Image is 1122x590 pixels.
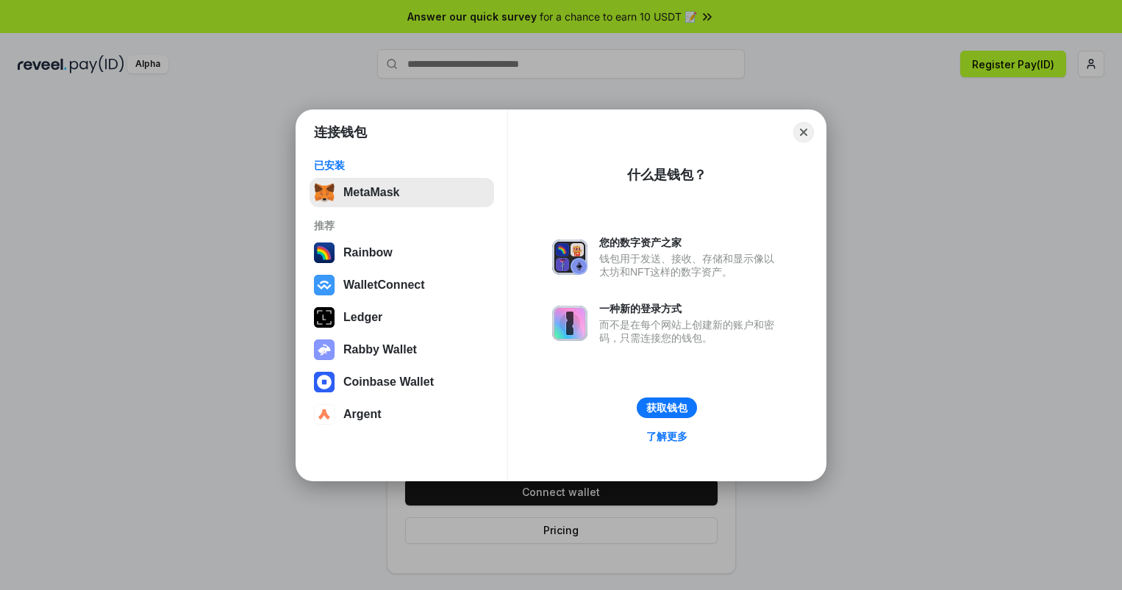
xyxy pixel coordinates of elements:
div: 而不是在每个网站上创建新的账户和密码，只需连接您的钱包。 [599,318,782,345]
img: svg+xml,%3Csvg%20xmlns%3D%22http%3A%2F%2Fwww.w3.org%2F2000%2Fsvg%22%20width%3D%2228%22%20height%3... [314,307,335,328]
div: Rainbow [343,246,393,259]
img: svg+xml,%3Csvg%20fill%3D%22none%22%20height%3D%2233%22%20viewBox%3D%220%200%2035%2033%22%20width%... [314,182,335,203]
div: 获取钱包 [646,401,687,414]
div: 一种新的登录方式 [599,302,782,315]
div: Argent [343,408,382,421]
div: 已安装 [314,159,490,172]
div: Coinbase Wallet [343,375,434,389]
div: Ledger [343,311,382,324]
button: Rabby Wallet [310,335,494,364]
button: 获取钱包 [637,397,697,418]
img: svg+xml,%3Csvg%20width%3D%2228%22%20height%3D%2228%22%20viewBox%3D%220%200%2028%2028%22%20fill%3D... [314,372,335,392]
img: svg+xml,%3Csvg%20width%3D%2228%22%20height%3D%2228%22%20viewBox%3D%220%200%2028%2028%22%20fill%3D... [314,275,335,295]
a: 了解更多 [637,427,696,446]
button: Rainbow [310,238,494,267]
div: 钱包用于发送、接收、存储和显示像以太坊和NFT这样的数字资产。 [599,252,782,278]
div: 什么是钱包？ [627,166,707,184]
div: 了解更多 [646,430,687,443]
button: Close [793,122,814,143]
img: svg+xml,%3Csvg%20width%3D%2228%22%20height%3D%2228%22%20viewBox%3D%220%200%2028%2028%22%20fill%3D... [314,404,335,425]
div: Rabby Wallet [343,343,417,356]
img: svg+xml,%3Csvg%20xmlns%3D%22http%3A%2F%2Fwww.w3.org%2F2000%2Fsvg%22%20fill%3D%22none%22%20viewBox... [552,306,587,341]
button: Ledger [310,303,494,332]
button: Argent [310,400,494,429]
div: 您的数字资产之家 [599,236,782,249]
div: MetaMask [343,186,399,199]
img: svg+xml,%3Csvg%20xmlns%3D%22http%3A%2F%2Fwww.w3.org%2F2000%2Fsvg%22%20fill%3D%22none%22%20viewBox... [552,240,587,275]
button: MetaMask [310,178,494,207]
img: svg+xml,%3Csvg%20width%3D%22120%22%20height%3D%22120%22%20viewBox%3D%220%200%20120%20120%22%20fil... [314,242,335,263]
img: svg+xml,%3Csvg%20xmlns%3D%22http%3A%2F%2Fwww.w3.org%2F2000%2Fsvg%22%20fill%3D%22none%22%20viewBox... [314,339,335,360]
div: 推荐 [314,219,490,232]
h1: 连接钱包 [314,123,367,141]
button: WalletConnect [310,270,494,300]
div: WalletConnect [343,278,425,292]
button: Coinbase Wallet [310,367,494,397]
